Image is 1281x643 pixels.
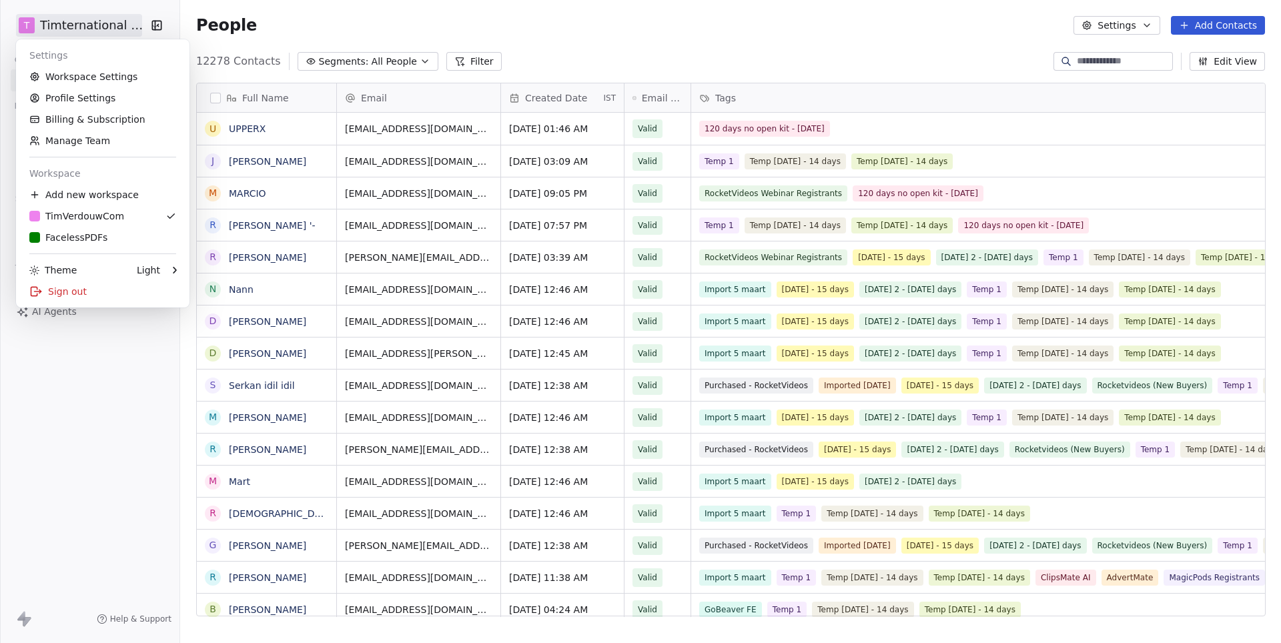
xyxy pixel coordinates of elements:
a: Workspace Settings [21,66,184,87]
div: Workspace [21,163,184,184]
div: TimVerdouwCom [29,209,124,223]
div: Theme [29,263,77,277]
a: Profile Settings [21,87,184,109]
div: FacelessPDFs [29,231,107,244]
div: Settings [21,45,184,66]
a: Billing & Subscription [21,109,184,130]
div: Sign out [21,281,184,302]
div: Light [137,263,160,277]
div: Add new workspace [21,184,184,205]
a: Manage Team [21,130,184,151]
